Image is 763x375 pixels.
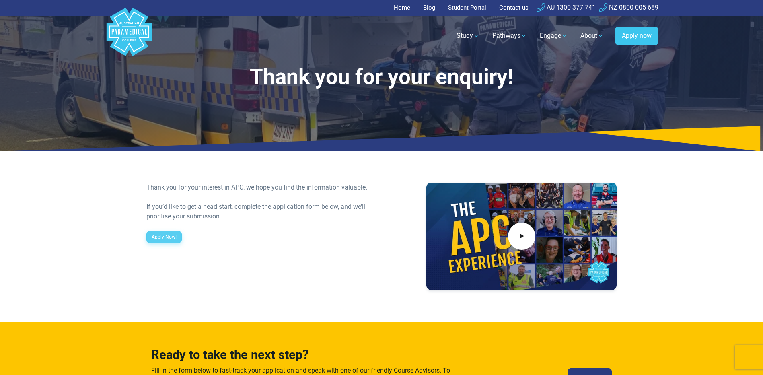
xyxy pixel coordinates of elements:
[146,64,617,90] h1: Thank you for your enquiry!
[537,4,596,11] a: AU 1300 377 741
[146,231,182,243] a: Apply Now!
[599,4,658,11] a: NZ 0800 005 689
[146,183,377,192] div: Thank you for your interest in APC, we hope you find the information valuable.
[105,16,153,56] a: Australian Paramedical College
[487,25,532,47] a: Pathways
[452,25,484,47] a: Study
[576,25,609,47] a: About
[151,348,455,363] h3: Ready to take the next step?
[615,27,658,45] a: Apply now
[535,25,572,47] a: Engage
[146,202,377,221] div: If you’d like to get a head start, complete the application form below, and we’ll prioritise your...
